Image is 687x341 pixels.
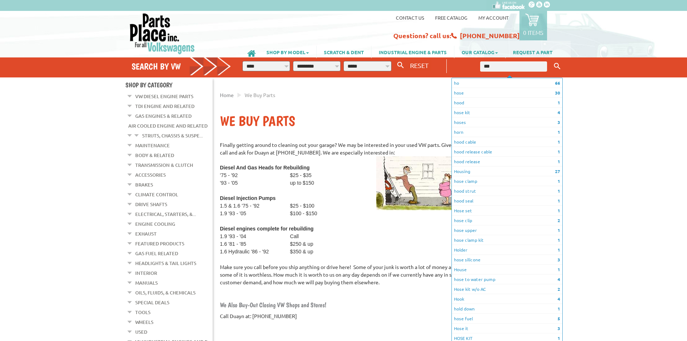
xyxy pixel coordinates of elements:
a: Featured Products [135,239,184,248]
span: RESET [410,61,429,69]
a: Air Cooled Engine and Related [128,121,208,131]
button: Search By VW... [394,60,407,71]
strong: Diesel Injection Pumps [220,195,276,201]
a: Transmission & Clutch [135,160,193,170]
div: Call Duayn at: [PHONE_NUMBER] [220,312,467,320]
td: Call [290,233,329,240]
td: $250 & up [290,240,329,248]
a: REQUEST A PART [506,46,560,58]
td: '93 - '05 [220,179,290,187]
a: 0 items [519,11,547,40]
a: Engine Cooling [135,219,175,229]
td: 1.6 Hydraulic '86 - '92 [220,248,290,256]
strong: Diesel engines complete for rebuilding [220,226,314,232]
li: House [452,265,562,274]
span: 27 [555,168,560,174]
td: 1.9 '93 - '04 [220,233,290,240]
span: 3 [558,119,560,125]
a: Body & Related [135,151,174,160]
a: Maintenance [135,141,170,150]
a: Oils, Fluids, & Chemicals [135,288,196,297]
span: 1 [558,207,560,214]
a: Home [220,92,234,98]
td: 1.5 & 1.6 '75 - '92 [220,202,290,210]
h3: We Also Buy-Out Closing VW Shops and Stores! [220,301,467,309]
span: 1 [558,305,560,312]
span: 1 [558,266,560,273]
a: Exhaust [135,229,157,238]
a: TDI Engine and Related [135,101,194,111]
a: My Account [478,15,509,21]
li: hose upper [452,225,562,235]
a: Electrical, Starters, &... [135,209,196,219]
a: Climate Control [135,190,178,199]
td: '75 - '92 [220,172,290,179]
a: Struts, Chassis & Suspe... [142,131,203,140]
li: Holder [452,245,562,255]
span: 1 [558,197,560,204]
li: hood seal [452,196,562,206]
a: Gas Engines & Related [135,111,192,121]
td: $100 - $150 [290,210,329,217]
a: Drive Shafts [135,200,167,209]
td: $350 & up [290,248,329,256]
li: hold down [452,304,562,314]
li: horn [452,127,562,137]
li: Housing [452,167,562,176]
a: Manuals [135,278,158,288]
span: 1 [558,246,560,253]
li: hose kit [452,108,562,117]
li: Hook [452,294,562,304]
div: Finally getting around to cleaning out your garage? We may be interested in your used VW parts. G... [220,141,467,164]
td: $25 - $35 [290,172,329,179]
li: hose clamp kit [452,235,562,245]
td: up to $150 [290,179,329,187]
a: Wheels [135,317,153,327]
a: SHOP BY MODEL [259,46,316,58]
span: 3 [558,256,560,263]
li: hood release [452,157,562,167]
li: Hose it [452,324,562,333]
span: 66 [555,80,560,86]
button: RESET [407,60,431,71]
span: 1 [558,178,560,184]
button: Keyword Search [552,60,563,72]
a: SCRATCH & DENT [317,46,371,58]
span: 1 [558,99,560,106]
h1: We Buy Parts [220,113,467,130]
li: hose clip [452,216,562,225]
h4: Search by VW [132,61,231,72]
li: hood strut [452,186,562,196]
a: Free Catalog [435,15,467,21]
a: Headlights & Tail Lights [135,258,196,268]
span: 1 [558,188,560,194]
li: ho [452,78,562,88]
a: Gas Fuel Related [135,249,178,258]
li: Hose kit w/o AC [452,284,562,294]
td: $25 - $100 [290,202,329,210]
span: 1 [558,237,560,243]
td: 1.9 '93 - '05 [220,210,290,217]
span: 5 [558,315,560,322]
li: hose clamp [452,176,562,186]
span: 1 [558,129,560,135]
h4: Shop By Category [125,81,213,89]
a: Accessories [135,170,166,180]
a: INDUSTRIAL ENGINE & PARTS [371,46,454,58]
a: Interior [135,268,157,278]
p: 0 items [523,29,543,36]
span: 1 [558,158,560,165]
a: Brakes [135,180,153,189]
li: hose fuel [452,314,562,324]
li: hose to water pump [452,274,562,284]
span: 3 [558,325,560,332]
a: Contact us [396,15,424,21]
span: 1 [558,227,560,233]
span: 1 [558,148,560,155]
a: Tools [135,308,150,317]
div: Make sure you call before you ship anything or drive here! Some of your junk is worth a lot of mo... [220,256,467,286]
li: hood [452,98,562,108]
li: hose [452,88,562,98]
a: Used [135,327,147,337]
